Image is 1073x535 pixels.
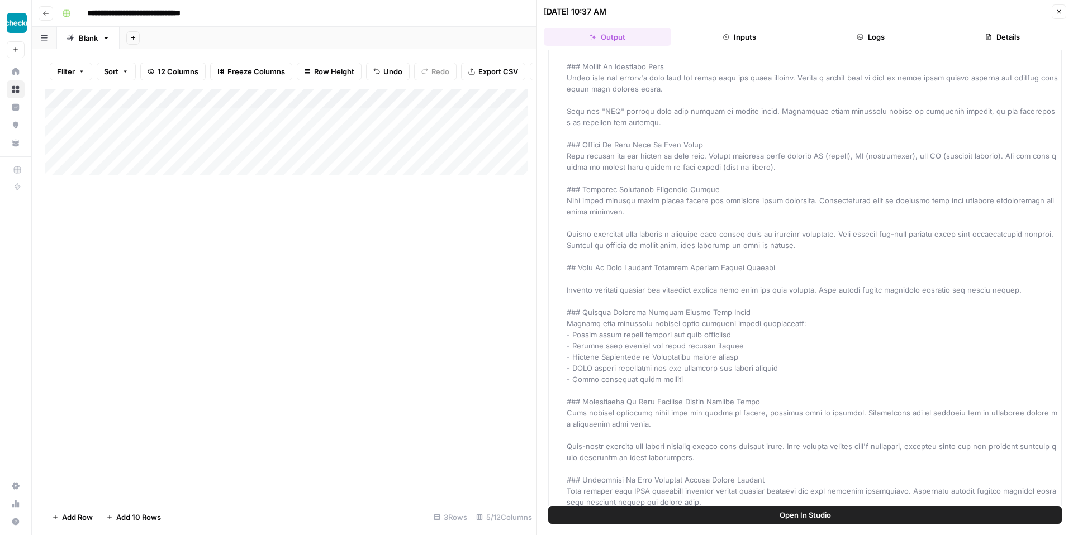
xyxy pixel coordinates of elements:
a: Blank [57,27,120,49]
span: Export CSV [478,66,518,77]
button: Export CSV [461,63,525,80]
div: Blank [79,32,98,44]
button: Filter [50,63,92,80]
img: Checkr Logo [7,13,27,33]
button: Freeze Columns [210,63,292,80]
span: Open In Studio [780,509,831,520]
a: Browse [7,80,25,98]
div: 5/12 Columns [472,508,536,526]
span: Freeze Columns [227,66,285,77]
button: 12 Columns [140,63,206,80]
button: Details [939,28,1066,46]
button: Sort [97,63,136,80]
a: Usage [7,495,25,513]
button: Inputs [676,28,803,46]
button: Workspace: Checkr [7,9,25,37]
button: Undo [366,63,410,80]
span: Add 10 Rows [116,512,161,523]
a: Home [7,63,25,80]
a: Insights [7,98,25,116]
button: Add Row [45,508,99,526]
a: Opportunities [7,116,25,134]
span: Filter [57,66,75,77]
span: Row Height [314,66,354,77]
button: Output [544,28,671,46]
span: Sort [104,66,118,77]
button: Redo [414,63,457,80]
a: Your Data [7,134,25,152]
span: Undo [383,66,402,77]
button: Add 10 Rows [99,508,168,526]
span: 12 Columns [158,66,198,77]
button: Logs [808,28,935,46]
button: Open In Studio [548,506,1062,524]
div: 3 Rows [429,508,472,526]
span: Redo [431,66,449,77]
button: Help + Support [7,513,25,531]
a: Settings [7,477,25,495]
div: [DATE] 10:37 AM [544,6,606,17]
span: Add Row [62,512,93,523]
button: Row Height [297,63,362,80]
